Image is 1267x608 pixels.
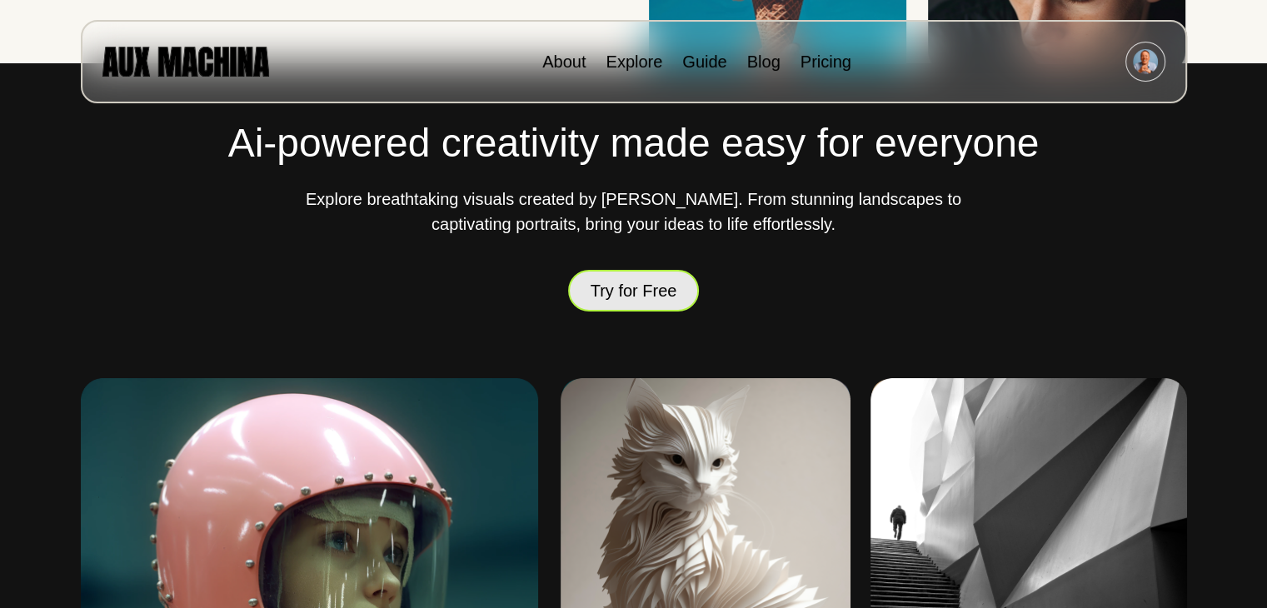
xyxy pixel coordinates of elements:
[568,270,700,311] button: Try for Free
[542,52,586,71] a: About
[606,52,662,71] a: Explore
[801,52,851,71] a: Pricing
[747,52,781,71] a: Blog
[81,113,1187,173] h2: Ai-powered creativity made easy for everyone
[1133,49,1158,74] img: Avatar
[102,47,269,76] img: AUX MACHINA
[682,52,726,71] a: Guide
[301,187,967,237] p: Explore breathtaking visuals created by [PERSON_NAME]. From stunning landscapes to captivating po...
